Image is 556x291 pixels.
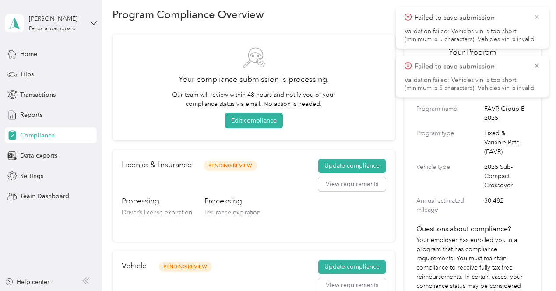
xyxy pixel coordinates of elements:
[416,196,481,214] label: Annual estimated mileage
[29,26,76,32] div: Personal dashboard
[113,10,264,19] h1: Program Compliance Overview
[204,161,257,171] span: Pending Review
[20,70,34,79] span: Trips
[318,260,386,274] button: Update compliance
[204,209,260,216] span: Insurance expiration
[20,90,56,99] span: Transactions
[416,129,481,156] label: Program type
[484,162,528,190] span: 2025 Sub-Compact Crossover
[122,209,192,216] span: Driver’s license expiration
[415,61,527,72] p: Failed to save submission
[416,224,528,234] h4: Questions about compliance?
[20,49,37,59] span: Home
[415,12,527,23] p: Failed to save submission
[484,104,528,123] span: FAVR Group B 2025
[29,14,84,23] div: [PERSON_NAME]
[416,162,481,190] label: Vehicle type
[168,90,340,109] p: Our team will review within 48 hours and notify you of your compliance status via email. No actio...
[405,28,540,43] li: Validation failed: Vehicles vin is too short (minimum is 5 characters), Vehicles vin is invalid
[204,196,260,207] h3: Processing
[484,129,528,156] span: Fixed & Variable Rate (FAVR)
[20,172,43,181] span: Settings
[20,151,57,160] span: Data exports
[125,74,383,85] h2: Your compliance submission is processing.
[5,277,49,287] button: Help center
[20,110,42,119] span: Reports
[318,159,386,173] button: Update compliance
[20,192,69,201] span: Team Dashboard
[416,46,528,58] h2: Your Program
[416,104,481,123] label: Program name
[122,196,192,207] h3: Processing
[20,131,55,140] span: Compliance
[507,242,556,291] iframe: Everlance-gr Chat Button Frame
[405,76,540,92] li: Validation failed: Vehicles vin is too short (minimum is 5 characters), Vehicles vin is invalid
[318,177,386,191] button: View requirements
[159,262,212,272] span: Pending Review
[122,159,192,171] h2: License & Insurance
[225,113,283,128] button: Edit compliance
[122,260,147,272] h2: Vehicle
[484,196,528,214] span: 30,482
